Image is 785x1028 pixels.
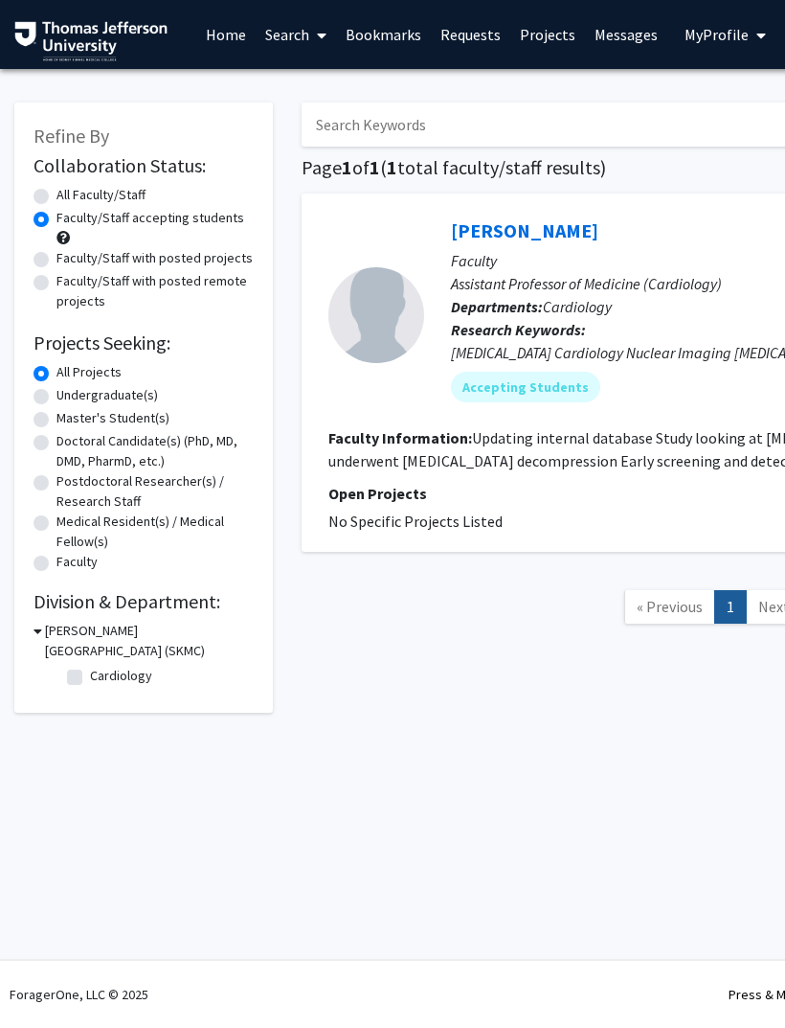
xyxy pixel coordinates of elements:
label: Undergraduate(s) [56,385,158,405]
label: Cardiology [90,666,152,686]
mat-chip: Accepting Students [451,372,600,402]
label: Faculty/Staff accepting students [56,208,244,228]
a: 1 [714,590,747,624]
b: Faculty Information: [328,428,472,447]
img: Thomas Jefferson University Logo [14,21,168,61]
span: 1 [370,155,380,179]
label: All Projects [56,362,122,382]
a: Messages [585,1,667,68]
label: Faculty/Staff with posted projects [56,248,253,268]
a: Search [256,1,336,68]
label: Faculty [56,552,98,572]
b: Departments: [451,297,543,316]
h2: Collaboration Status: [34,154,254,177]
div: ForagerOne, LLC © 2025 [10,961,148,1028]
span: « Previous [637,597,703,616]
h2: Projects Seeking: [34,331,254,354]
a: Home [196,1,256,68]
a: Projects [510,1,585,68]
span: No Specific Projects Listed [328,512,503,531]
span: My Profile [684,25,749,44]
a: Previous Page [624,590,715,624]
a: Bookmarks [336,1,431,68]
label: Doctoral Candidate(s) (PhD, MD, DMD, PharmD, etc.) [56,431,254,471]
a: [PERSON_NAME] [451,218,598,242]
label: Postdoctoral Researcher(s) / Research Staff [56,471,254,512]
iframe: Chat [14,942,81,1014]
h3: [PERSON_NAME][GEOGRAPHIC_DATA] (SKMC) [45,621,254,661]
h2: Division & Department: [34,590,254,613]
label: Faculty/Staff with posted remote projects [56,271,254,311]
span: Refine By [34,124,109,148]
span: 1 [342,155,352,179]
span: Cardiology [543,297,612,316]
label: All Faculty/Staff [56,185,146,205]
b: Research Keywords: [451,320,586,339]
a: Requests [431,1,510,68]
span: 1 [387,155,397,179]
label: Medical Resident(s) / Medical Fellow(s) [56,512,254,552]
label: Master's Student(s) [56,408,169,428]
